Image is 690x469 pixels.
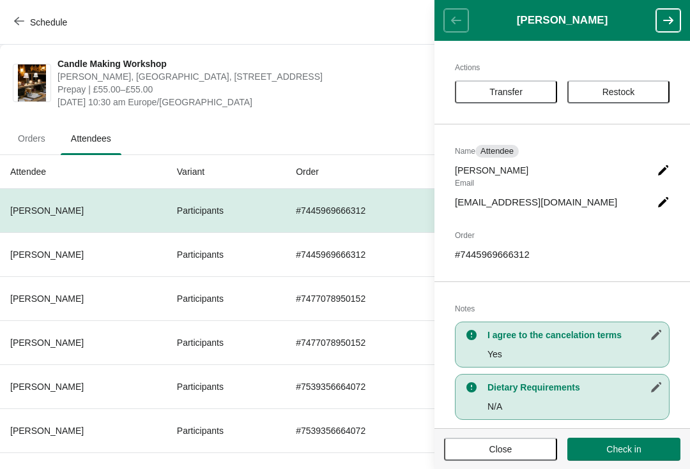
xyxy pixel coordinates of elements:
[455,164,650,177] span: [PERSON_NAME]
[18,64,46,101] img: Candle Making Workshop
[602,87,635,97] span: Restock
[567,80,670,103] button: Restock
[487,329,663,341] h3: I agree to the cancelation terms
[455,196,650,209] span: [EMAIL_ADDRESS][DOMAIN_NAME]
[286,276,445,320] td: # 7477078950152
[606,444,641,454] span: Check in
[10,249,84,260] span: [PERSON_NAME]
[57,70,449,83] span: [PERSON_NAME], [GEOGRAPHIC_DATA], [STREET_ADDRESS]
[455,177,670,190] h2: Email
[6,11,77,34] button: Schedule
[10,382,84,392] span: [PERSON_NAME]
[10,205,84,216] span: [PERSON_NAME]
[487,381,663,394] h3: Dietary Requirements
[455,302,670,315] h2: Notes
[455,248,670,261] p: # 7445969666312
[30,17,67,27] span: Schedule
[480,146,514,156] span: Attendee
[10,338,84,348] span: [PERSON_NAME]
[489,87,523,97] span: Transfer
[286,408,445,452] td: # 7539356664072
[167,232,286,276] td: Participants
[167,364,286,408] td: Participants
[167,276,286,320] td: Participants
[567,438,680,461] button: Check in
[489,444,512,454] span: Close
[286,189,445,232] td: # 7445969666312
[167,189,286,232] td: Participants
[8,127,56,150] span: Orders
[286,232,445,276] td: # 7445969666312
[455,145,670,158] h2: Name
[57,96,449,108] span: [DATE] 10:30 am Europe/[GEOGRAPHIC_DATA]
[286,155,445,189] th: Order
[455,61,670,74] h2: Actions
[167,320,286,364] td: Participants
[487,348,663,361] p: Yes
[167,408,286,452] td: Participants
[57,57,449,70] span: Candle Making Workshop
[10,294,84,304] span: [PERSON_NAME]
[455,229,670,242] h2: Order
[487,400,663,413] p: N/A
[167,155,286,189] th: Variant
[61,127,121,150] span: Attendees
[286,320,445,364] td: # 7477078950152
[468,14,656,27] h1: [PERSON_NAME]
[57,83,449,96] span: Prepay | £55.00–£55.00
[286,364,445,408] td: # 7539356664072
[444,438,557,461] button: Close
[10,426,84,436] span: [PERSON_NAME]
[455,80,557,103] button: Transfer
